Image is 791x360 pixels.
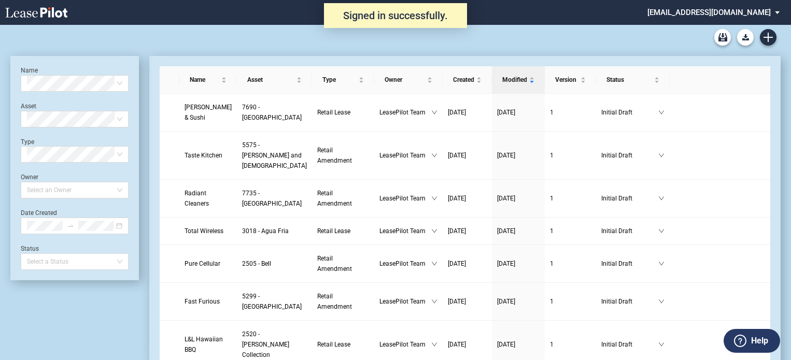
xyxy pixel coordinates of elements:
[242,104,302,121] span: 7690 - Old Town
[185,334,232,355] a: L&L Hawaiian BBQ
[658,152,665,159] span: down
[21,138,34,146] label: Type
[448,339,487,350] a: [DATE]
[497,226,540,236] a: [DATE]
[431,298,437,305] span: down
[601,339,658,350] span: Initial Draft
[448,109,466,116] span: [DATE]
[497,298,515,305] span: [DATE]
[190,75,219,85] span: Name
[497,258,540,269] a: [DATE]
[550,150,591,161] a: 1
[242,102,307,123] a: 7690 - [GEOGRAPHIC_DATA]
[185,190,209,207] span: Radiant Cleaners
[502,75,527,85] span: Modified
[431,195,437,201] span: down
[550,258,591,269] a: 1
[21,209,57,217] label: Date Created
[247,75,294,85] span: Asset
[448,152,466,159] span: [DATE]
[185,188,232,209] a: Radiant Cleaners
[606,75,652,85] span: Status
[324,3,467,28] div: Signed in successfully.
[21,174,38,181] label: Owner
[550,107,591,118] a: 1
[21,103,36,110] label: Asset
[317,109,350,116] span: Retail Lease
[658,195,665,201] span: down
[317,226,369,236] a: Retail Lease
[374,66,443,94] th: Owner
[601,226,658,236] span: Initial Draft
[21,245,39,252] label: Status
[448,341,466,348] span: [DATE]
[497,150,540,161] a: [DATE]
[185,260,220,267] span: Pure Cellular
[242,330,289,358] span: 2520 - Cordova Collection
[658,228,665,234] span: down
[317,253,369,274] a: Retail Amendment
[317,293,352,310] span: Retail Amendment
[379,296,431,307] span: LeasePilot Team
[751,334,768,348] label: Help
[497,107,540,118] a: [DATE]
[179,66,237,94] th: Name
[448,195,466,202] span: [DATE]
[550,226,591,236] a: 1
[550,298,554,305] span: 1
[237,66,312,94] th: Asset
[448,296,487,307] a: [DATE]
[448,226,487,236] a: [DATE]
[550,193,591,204] a: 1
[658,109,665,116] span: down
[242,293,302,310] span: 5299 - Three Way Central
[555,75,578,85] span: Version
[242,258,307,269] a: 2505 - Bell
[601,107,658,118] span: Initial Draft
[431,228,437,234] span: down
[448,107,487,118] a: [DATE]
[601,150,658,161] span: Initial Draft
[497,341,515,348] span: [DATE]
[185,298,220,305] span: Fast Furious
[448,150,487,161] a: [DATE]
[658,261,665,267] span: down
[242,226,307,236] a: 3018 - Agua Fria
[497,339,540,350] a: [DATE]
[497,195,515,202] span: [DATE]
[737,29,754,46] button: Download Blank Form
[317,291,369,312] a: Retail Amendment
[322,75,356,85] span: Type
[185,150,232,161] a: Taste Kitchen
[21,67,38,74] label: Name
[448,227,466,235] span: [DATE]
[601,258,658,269] span: Initial Draft
[453,75,474,85] span: Created
[242,329,307,360] a: 2520 - [PERSON_NAME] Collection
[379,258,431,269] span: LeasePilot Team
[379,107,431,118] span: LeasePilot Team
[550,195,554,202] span: 1
[385,75,425,85] span: Owner
[242,140,307,171] a: 5575 - [PERSON_NAME] and [DEMOGRAPHIC_DATA]
[550,109,554,116] span: 1
[242,188,307,209] a: 7735 - [GEOGRAPHIC_DATA]
[431,109,437,116] span: down
[601,296,658,307] span: Initial Draft
[497,193,540,204] a: [DATE]
[714,29,731,46] a: Archive
[379,150,431,161] span: LeasePilot Team
[185,258,232,269] a: Pure Cellular
[379,226,431,236] span: LeasePilot Team
[596,66,669,94] th: Status
[317,227,350,235] span: Retail Lease
[185,227,223,235] span: Total Wireless
[242,190,302,207] span: 7735 - Preston Hollow
[550,152,554,159] span: 1
[317,147,352,164] span: Retail Amendment
[492,66,545,94] th: Modified
[497,109,515,116] span: [DATE]
[448,298,466,305] span: [DATE]
[185,104,232,121] span: Hibachi & Sushi
[317,255,352,272] span: Retail Amendment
